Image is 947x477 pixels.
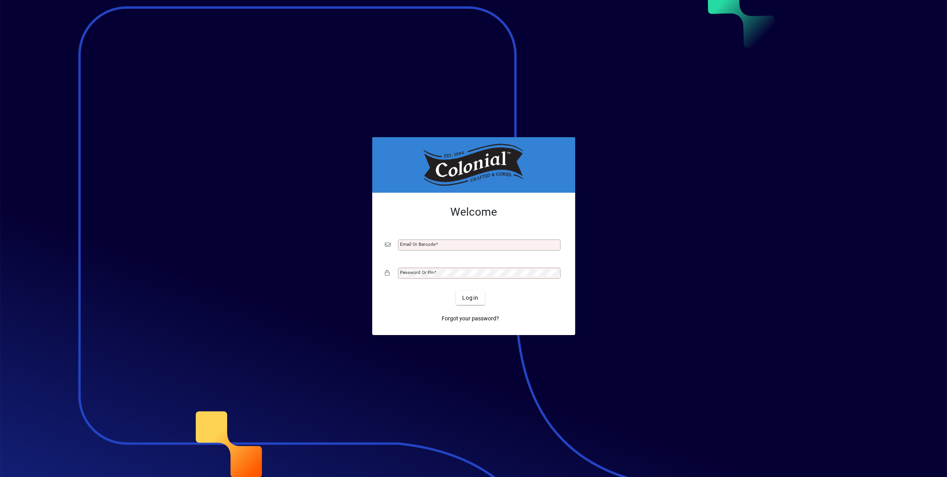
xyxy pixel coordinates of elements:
a: Forgot your password? [438,311,502,326]
mat-label: Email or Barcode [400,241,436,247]
button: Login [456,291,485,305]
h2: Welcome [385,205,562,219]
span: Forgot your password? [442,314,499,323]
span: Login [462,294,478,302]
mat-label: Password or Pin [400,270,434,275]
